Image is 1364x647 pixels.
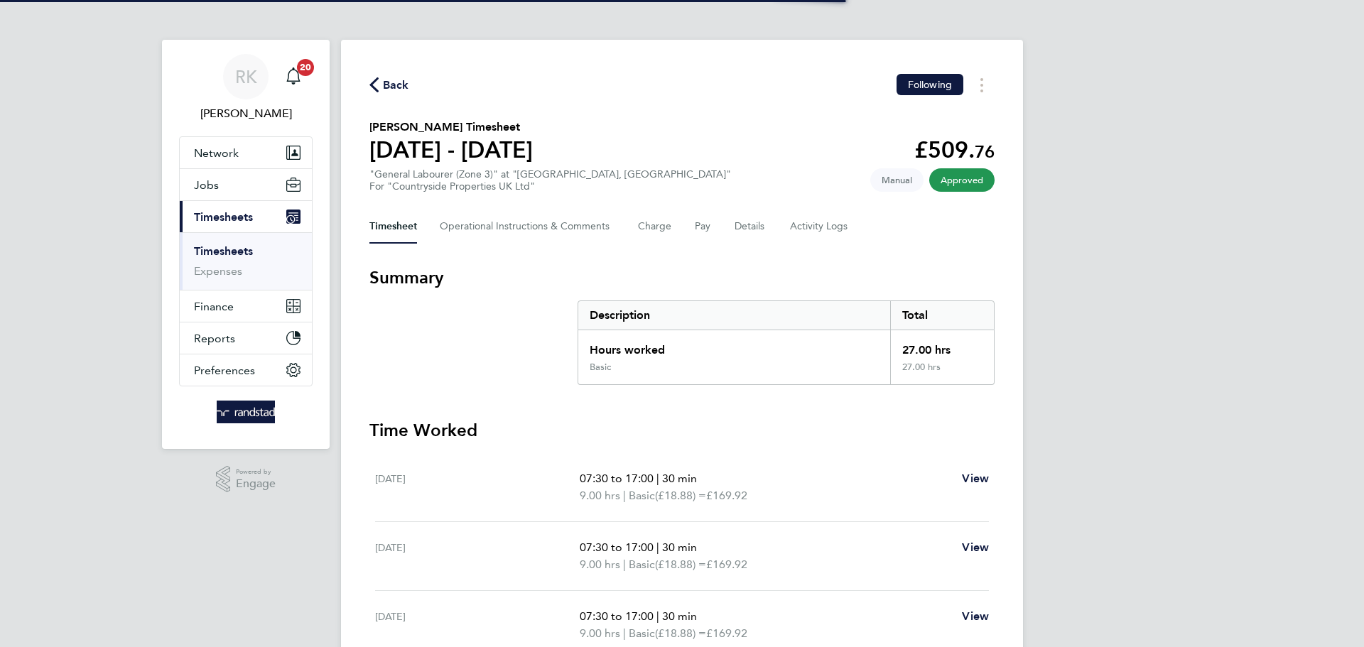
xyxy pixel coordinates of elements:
h3: Time Worked [369,419,995,442]
span: 20 [297,59,314,76]
button: Timesheet [369,210,417,244]
span: 07:30 to 17:00 [580,609,654,623]
div: Description [578,301,890,330]
span: Basic [629,625,655,642]
span: This timesheet was manually created. [870,168,924,192]
h1: [DATE] - [DATE] [369,136,533,164]
a: Go to home page [179,401,313,423]
span: | [656,540,659,554]
span: 30 min [662,609,697,623]
div: Total [890,301,994,330]
span: This timesheet has been approved. [929,168,995,192]
button: Reports [180,322,312,354]
span: Basic [629,487,655,504]
div: For "Countryside Properties UK Ltd" [369,180,731,192]
span: Russell Kerley [179,105,313,122]
span: 07:30 to 17:00 [580,540,654,554]
div: Basic [590,361,611,373]
nav: Main navigation [162,40,330,449]
app-decimal: £509. [914,136,995,163]
span: Engage [236,478,276,490]
span: | [623,626,626,640]
button: Activity Logs [790,210,850,244]
span: Finance [194,300,234,313]
span: View [962,609,989,623]
div: Summary [578,300,995,385]
span: (£18.88) = [655,626,706,640]
button: Pay [695,210,712,244]
div: 27.00 hrs [890,361,994,384]
span: | [623,558,626,571]
div: [DATE] [375,608,580,642]
span: 9.00 hrs [580,626,620,640]
button: Following [897,74,963,95]
button: Charge [638,210,672,244]
span: Preferences [194,364,255,377]
button: Back [369,76,409,94]
span: (£18.88) = [655,558,706,571]
div: 27.00 hrs [890,330,994,361]
h3: Summary [369,266,995,289]
img: randstad-logo-retina.png [217,401,276,423]
span: | [623,489,626,502]
span: Back [383,77,409,94]
a: Expenses [194,264,242,278]
button: Timesheets [180,201,312,232]
div: [DATE] [375,470,580,504]
span: 07:30 to 17:00 [580,472,654,485]
a: Powered byEngage [216,466,276,493]
span: 9.00 hrs [580,489,620,502]
span: 9.00 hrs [580,558,620,571]
span: View [962,472,989,485]
span: (£18.88) = [655,489,706,502]
button: Timesheets Menu [969,74,995,96]
div: Hours worked [578,330,890,361]
a: View [962,470,989,487]
div: Timesheets [180,232,312,290]
span: Jobs [194,178,219,192]
button: Operational Instructions & Comments [440,210,615,244]
button: Finance [180,290,312,322]
span: 30 min [662,472,697,485]
a: RK[PERSON_NAME] [179,54,313,122]
span: Timesheets [194,210,253,224]
a: 20 [279,54,308,99]
span: Following [908,78,952,91]
button: Jobs [180,169,312,200]
span: Basic [629,556,655,573]
span: | [656,609,659,623]
span: RK [235,67,257,86]
a: View [962,539,989,556]
span: Network [194,146,239,160]
span: Reports [194,332,235,345]
span: £169.92 [706,558,747,571]
button: Details [735,210,767,244]
h2: [PERSON_NAME] Timesheet [369,119,533,136]
div: [DATE] [375,539,580,573]
span: 76 [975,141,995,162]
span: £169.92 [706,489,747,502]
span: | [656,472,659,485]
span: 30 min [662,540,697,554]
a: Timesheets [194,244,253,258]
div: "General Labourer (Zone 3)" at "[GEOGRAPHIC_DATA], [GEOGRAPHIC_DATA]" [369,168,731,192]
button: Network [180,137,312,168]
span: £169.92 [706,626,747,640]
a: View [962,608,989,625]
span: Powered by [236,466,276,478]
span: View [962,540,989,554]
button: Preferences [180,354,312,386]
